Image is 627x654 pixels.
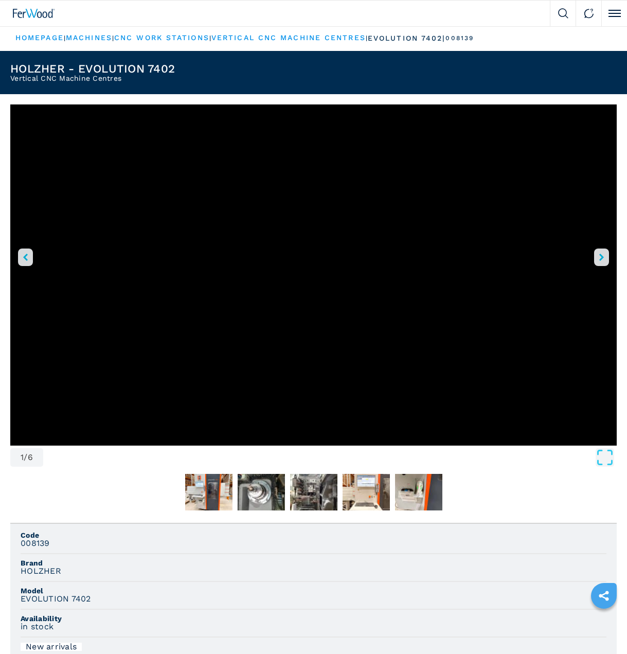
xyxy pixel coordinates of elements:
[21,453,24,462] span: 1
[341,472,392,513] button: Go to Slide 5
[343,474,390,511] img: 93af8a5368b5406bf2c28b8abca79556
[18,249,33,266] button: left-button
[28,453,33,462] span: 6
[66,33,112,42] a: machines
[584,8,594,19] img: Contact us
[10,472,617,513] nav: Thumbnail Navigation
[21,643,82,651] div: New arrivals
[21,532,606,539] span: Code
[10,75,175,82] h2: Vertical CNC Machine Centres
[238,474,285,511] img: 11aad2129e5ffa92041c21a792eee092
[601,1,627,26] button: Click to toggle menu
[114,33,209,42] a: cnc work stations
[366,34,368,42] span: |
[594,249,609,266] button: right-button
[21,594,91,604] h3: EVOLUTION 7402
[10,63,175,75] h1: HOLZHER - EVOLUTION 7402
[185,474,232,511] img: fbaf6cb7d6ba7fc2ab2be56d31be1e49
[46,448,614,467] button: Open Fullscreen
[21,567,61,576] h3: HOLZHER
[21,587,606,594] span: Model
[209,34,211,42] span: |
[445,34,474,43] p: 008139
[13,9,55,18] img: Ferwood
[393,472,444,513] button: Go to Slide 6
[288,472,339,513] button: Go to Slide 4
[211,33,366,42] a: vertical cnc machine centres
[10,104,617,446] iframe: Вертикальный Обрабатывающий Центр во время работы - HOLZHER EVOLUTION 7402 - Ferwoodgroup - 008139
[21,615,606,622] span: Availability
[24,453,27,462] span: /
[183,472,235,513] button: Go to Slide 2
[290,474,337,511] img: 95044ffc7668aa4691a09ce696ea053e
[15,33,64,42] a: HOMEPAGE
[64,34,66,42] span: |
[368,33,446,44] p: evolution 7402 |
[583,608,619,646] iframe: Chat
[21,622,53,631] h3: in stock
[10,104,617,446] div: Go to Slide 1
[21,539,50,548] h3: 008139
[112,34,114,42] span: |
[591,583,617,609] a: sharethis
[558,8,568,19] img: Search
[236,472,287,513] button: Go to Slide 3
[21,559,606,567] span: Brand
[395,474,442,511] img: 82068cebe20f01846c107966198b4069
